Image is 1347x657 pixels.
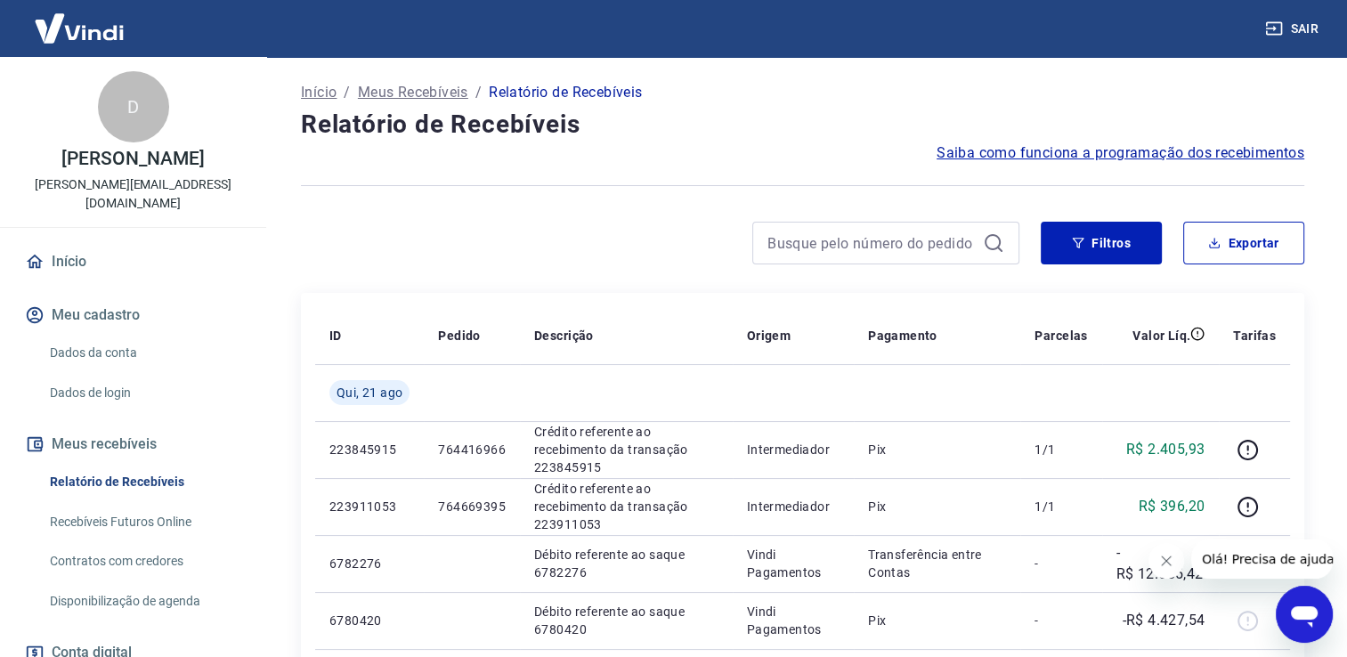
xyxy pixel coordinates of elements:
[301,107,1304,142] h4: Relatório de Recebíveis
[1139,496,1205,517] p: R$ 396,20
[1191,539,1333,579] iframe: Mensagem da empresa
[329,441,410,458] p: 223845915
[438,327,480,345] p: Pedido
[21,425,245,464] button: Meus recebíveis
[534,546,718,581] p: Débito referente ao saque 6782276
[329,327,342,345] p: ID
[534,603,718,638] p: Débito referente ao saque 6780420
[438,498,506,515] p: 764669395
[1116,542,1205,585] p: -R$ 12.655,42
[43,543,245,580] a: Contratos com credores
[1122,610,1205,631] p: -R$ 4.427,54
[868,327,937,345] p: Pagamento
[747,441,840,458] p: Intermediador
[1035,555,1087,572] p: -
[747,498,840,515] p: Intermediador
[21,1,137,55] img: Vindi
[747,327,791,345] p: Origem
[301,82,337,103] a: Início
[1132,327,1190,345] p: Valor Líq.
[43,583,245,620] a: Disponibilização de agenda
[43,464,245,500] a: Relatório de Recebíveis
[344,82,350,103] p: /
[868,441,1006,458] p: Pix
[21,296,245,335] button: Meu cadastro
[1233,327,1276,345] p: Tarifas
[747,603,840,638] p: Vindi Pagamentos
[329,612,410,629] p: 6780420
[43,504,245,540] a: Recebíveis Futuros Online
[767,230,976,256] input: Busque pelo número do pedido
[868,546,1006,581] p: Transferência entre Contas
[1035,612,1087,629] p: -
[534,327,594,345] p: Descrição
[1276,586,1333,643] iframe: Botão para abrir a janela de mensagens
[868,612,1006,629] p: Pix
[937,142,1304,164] a: Saiba como funciona a programação dos recebimentos
[11,12,150,27] span: Olá! Precisa de ajuda?
[21,242,245,281] a: Início
[98,71,169,142] div: D
[1035,498,1087,515] p: 1/1
[358,82,468,103] a: Meus Recebíveis
[43,375,245,411] a: Dados de login
[868,498,1006,515] p: Pix
[1041,222,1162,264] button: Filtros
[1035,441,1087,458] p: 1/1
[329,555,410,572] p: 6782276
[534,423,718,476] p: Crédito referente ao recebimento da transação 223845915
[747,546,840,581] p: Vindi Pagamentos
[438,441,506,458] p: 764416966
[14,175,252,213] p: [PERSON_NAME][EMAIL_ADDRESS][DOMAIN_NAME]
[1126,439,1205,460] p: R$ 2.405,93
[61,150,204,168] p: [PERSON_NAME]
[475,82,482,103] p: /
[1262,12,1326,45] button: Sair
[1035,327,1087,345] p: Parcelas
[534,480,718,533] p: Crédito referente ao recebimento da transação 223911053
[489,82,642,103] p: Relatório de Recebíveis
[329,498,410,515] p: 223911053
[1148,543,1184,579] iframe: Fechar mensagem
[43,335,245,371] a: Dados da conta
[337,384,402,401] span: Qui, 21 ago
[1183,222,1304,264] button: Exportar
